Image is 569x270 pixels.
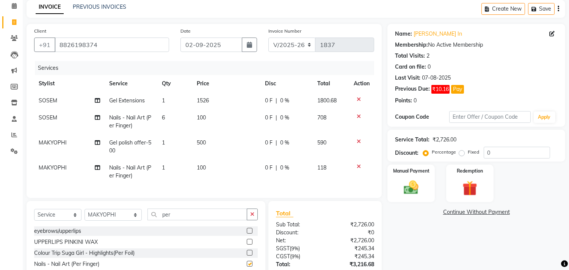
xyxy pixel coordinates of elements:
[34,28,46,35] label: Client
[265,164,273,172] span: 0 F
[395,149,419,157] div: Discount:
[276,164,277,172] span: |
[270,237,325,245] div: Net:
[325,229,380,237] div: ₹0
[39,164,67,171] span: MAKYOPHI
[197,139,206,146] span: 500
[265,114,273,122] span: 0 F
[395,85,430,94] div: Previous Due:
[109,114,151,129] span: Nails - Nail Art (Per Finger)
[39,139,67,146] span: MAKYOPHI
[34,249,135,257] div: Colour Trip Suga Girl - Highlights(Per Foil)
[276,253,290,260] span: CGST
[180,28,191,35] label: Date
[34,260,99,268] div: Nails - Nail Art (Per Finger)
[276,114,277,122] span: |
[270,229,325,237] div: Discount:
[276,139,277,147] span: |
[73,3,126,10] a: PREVIOUS INVOICES
[162,114,165,121] span: 6
[270,253,325,261] div: ( )
[34,38,55,52] button: +91
[468,149,479,155] label: Fixed
[260,75,313,92] th: Disc
[428,63,431,71] div: 0
[325,221,380,229] div: ₹2,726.00
[395,97,412,105] div: Points:
[457,168,483,174] label: Redemption
[414,97,417,105] div: 0
[414,30,462,38] a: [PERSON_NAME] In
[449,111,530,123] input: Enter Offer / Coupon Code
[265,139,273,147] span: 0 F
[534,111,555,123] button: Apply
[197,164,206,171] span: 100
[34,227,81,235] div: eyebrows/upperlips
[280,139,289,147] span: 0 %
[395,74,420,82] div: Last Visit:
[265,97,273,105] span: 0 F
[280,164,289,172] span: 0 %
[317,114,326,121] span: 708
[109,97,145,104] span: Gel Extensions
[270,221,325,229] div: Sub Total:
[325,237,380,245] div: ₹2,726.00
[325,245,380,253] div: ₹245.34
[35,61,380,75] div: Services
[276,209,293,217] span: Total
[109,164,151,179] span: Nails - Nail Art (Per Finger)
[55,38,169,52] input: Search by Name/Mobile/Email/Code
[280,97,289,105] span: 0 %
[317,164,326,171] span: 118
[393,168,429,174] label: Manual Payment
[432,149,456,155] label: Percentage
[162,164,165,171] span: 1
[317,139,326,146] span: 590
[34,238,98,246] div: UPPERLIPS PINKINI WAX
[395,52,425,60] div: Total Visits:
[451,85,464,94] button: Pay
[313,75,350,92] th: Total
[147,209,247,220] input: Search or Scan
[433,136,456,144] div: ₹2,726.00
[481,3,525,15] button: Create New
[105,75,157,92] th: Service
[325,253,380,261] div: ₹245.34
[162,139,165,146] span: 1
[39,97,57,104] span: SOSEM
[276,97,277,105] span: |
[395,63,426,71] div: Card on file:
[349,75,374,92] th: Action
[268,28,301,35] label: Invoice Number
[317,97,337,104] span: 1800.68
[162,97,165,104] span: 1
[458,179,482,198] img: _gift.svg
[197,97,209,104] span: 1526
[192,75,260,92] th: Price
[395,30,412,38] div: Name:
[270,245,325,253] div: ( )
[197,114,206,121] span: 100
[528,3,555,15] button: Save
[109,139,151,154] span: Gel polish offer-500
[395,113,449,121] div: Coupon Code
[399,179,423,196] img: _cash.svg
[34,75,105,92] th: Stylist
[395,136,429,144] div: Service Total:
[395,41,558,49] div: No Active Membership
[426,52,429,60] div: 2
[292,253,299,259] span: 9%
[270,261,325,268] div: Total:
[36,0,64,14] a: INVOICE
[276,245,290,252] span: SGST
[280,114,289,122] span: 0 %
[325,261,380,268] div: ₹3,216.68
[389,208,564,216] a: Continue Without Payment
[422,74,451,82] div: 07-08-2025
[291,245,298,251] span: 9%
[157,75,193,92] th: Qty
[395,41,428,49] div: Membership:
[431,85,450,94] span: ₹10.16
[39,114,57,121] span: SOSEM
